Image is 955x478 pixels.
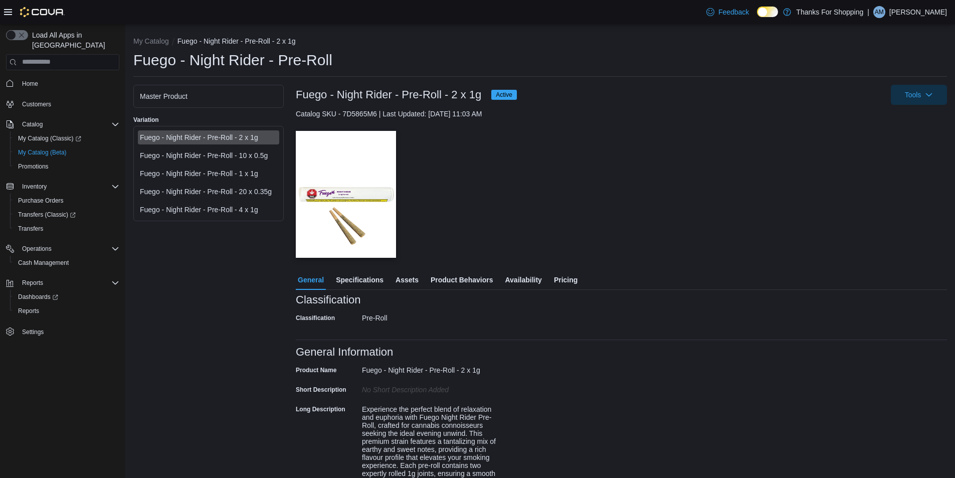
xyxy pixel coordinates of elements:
[505,270,541,290] span: Availability
[18,259,69,267] span: Cash Management
[18,181,119,193] span: Inventory
[18,134,81,142] span: My Catalog (Classic)
[18,77,119,90] span: Home
[554,270,578,290] span: Pricing
[296,131,396,258] img: Image for Fuego - Night Rider - Pre-Roll - 2 x 1g
[431,270,493,290] span: Product Behaviors
[14,257,73,269] a: Cash Management
[18,98,119,110] span: Customers
[296,314,335,322] label: Classification
[18,277,47,289] button: Reports
[14,305,119,317] span: Reports
[22,183,47,191] span: Inventory
[14,195,68,207] a: Purchase Orders
[140,150,277,161] div: Fuego - Night Rider - Pre-Roll - 10 x 0.5g
[10,131,123,145] a: My Catalog (Classic)
[18,243,56,255] button: Operations
[496,90,512,99] span: Active
[18,118,119,130] span: Catalog
[796,6,863,18] p: Thanks For Shopping
[362,362,496,374] div: Fuego - Night Rider - Pre-Roll - 2 x 1g
[336,270,384,290] span: Specifications
[2,324,123,339] button: Settings
[491,90,517,100] span: Active
[702,2,753,22] a: Feedback
[18,225,43,233] span: Transfers
[14,209,119,221] span: Transfers (Classic)
[18,293,58,301] span: Dashboards
[14,223,47,235] a: Transfers
[18,326,48,338] a: Settings
[14,209,80,221] a: Transfers (Classic)
[298,270,324,290] span: General
[2,242,123,256] button: Operations
[6,72,119,365] nav: Complex example
[22,279,43,287] span: Reports
[18,181,51,193] button: Inventory
[2,180,123,194] button: Inventory
[873,6,885,18] div: Alec Morrow
[14,146,119,158] span: My Catalog (Beta)
[875,6,884,18] span: AM
[2,276,123,290] button: Reports
[140,169,277,179] div: Fuego - Night Rider - Pre-Roll - 1 x 1g
[296,386,346,394] label: Short Description
[10,145,123,160] button: My Catalog (Beta)
[2,76,123,91] button: Home
[18,197,64,205] span: Purchase Orders
[14,132,119,144] span: My Catalog (Classic)
[28,30,119,50] span: Load All Apps in [GEOGRAPHIC_DATA]
[14,161,53,173] a: Promotions
[296,294,361,306] h3: Classification
[14,195,119,207] span: Purchase Orders
[757,17,757,18] span: Dark Mode
[177,37,296,45] button: Fuego - Night Rider - Pre-Roll - 2 x 1g
[718,7,749,17] span: Feedback
[18,277,119,289] span: Reports
[18,148,67,156] span: My Catalog (Beta)
[2,97,123,111] button: Customers
[296,346,393,358] h3: General Information
[133,37,169,45] button: My Catalog
[10,194,123,208] button: Purchase Orders
[18,307,39,315] span: Reports
[362,310,496,322] div: Pre-Roll
[18,78,42,90] a: Home
[296,89,481,101] h3: Fuego - Night Rider - Pre-Roll - 2 x 1g
[10,290,123,304] a: Dashboards
[2,117,123,131] button: Catalog
[133,36,947,48] nav: An example of EuiBreadcrumbs
[396,270,419,290] span: Assets
[140,205,277,215] div: Fuego - Night Rider - Pre-Roll - 4 x 1g
[757,7,778,17] input: Dark Mode
[140,187,277,197] div: Fuego - Night Rider - Pre-Roll - 20 x 0.35g
[296,366,336,374] label: Product Name
[14,257,119,269] span: Cash Management
[22,328,44,336] span: Settings
[14,161,119,173] span: Promotions
[133,116,159,124] label: Variation
[140,91,277,101] div: Master Product
[18,243,119,255] span: Operations
[10,208,123,222] a: Transfers (Classic)
[18,118,47,130] button: Catalog
[10,222,123,236] button: Transfers
[22,120,43,128] span: Catalog
[362,382,496,394] div: No Short Description added
[22,100,51,108] span: Customers
[20,7,65,17] img: Cova
[133,50,332,70] h1: Fuego - Night Rider - Pre-Roll
[889,6,947,18] p: [PERSON_NAME]
[22,245,52,253] span: Operations
[140,132,277,142] div: Fuego - Night Rider - Pre-Roll - 2 x 1g
[14,132,85,144] a: My Catalog (Classic)
[296,405,345,413] label: Long Description
[10,304,123,318] button: Reports
[10,160,123,174] button: Promotions
[14,291,62,303] a: Dashboards
[14,305,43,317] a: Reports
[18,163,49,171] span: Promotions
[14,291,119,303] span: Dashboards
[891,85,947,105] button: Tools
[18,325,119,338] span: Settings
